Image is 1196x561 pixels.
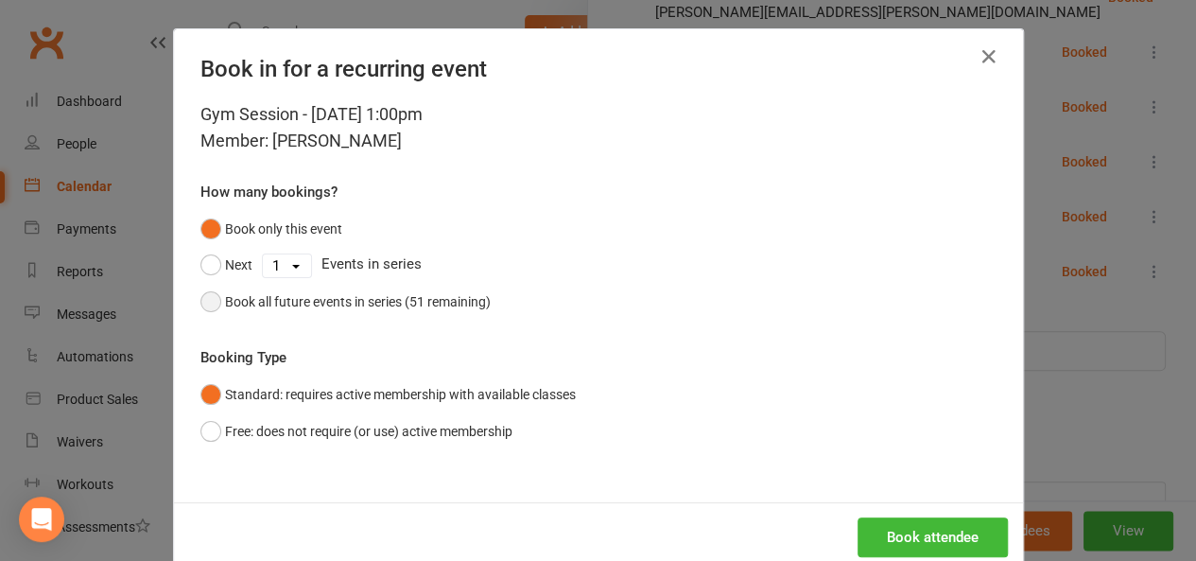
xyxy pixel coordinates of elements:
[200,247,252,283] button: Next
[858,517,1008,557] button: Book attendee
[200,211,342,247] button: Book only this event
[200,377,576,412] button: Standard: requires active membership with available classes
[200,346,286,369] label: Booking Type
[200,247,997,283] div: Events in series
[200,101,997,154] div: Gym Session - [DATE] 1:00pm Member: [PERSON_NAME]
[974,42,1004,72] button: Close
[225,291,491,312] div: Book all future events in series (51 remaining)
[200,284,491,320] button: Book all future events in series (51 remaining)
[200,56,997,82] h4: Book in for a recurring event
[19,497,64,542] div: Open Intercom Messenger
[200,413,512,449] button: Free: does not require (or use) active membership
[200,181,338,203] label: How many bookings?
